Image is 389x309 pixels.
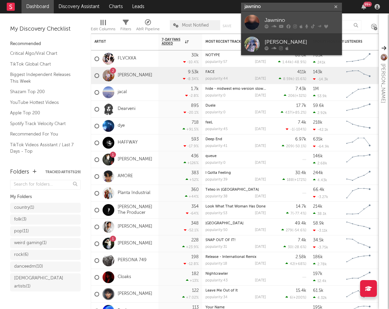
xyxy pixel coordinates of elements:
span: 1.44k [282,61,292,64]
div: Nightcrawler [205,272,266,276]
div: feeL [205,121,266,124]
div: folk ( 3 ) [14,216,27,224]
div: 61.5k [313,288,323,293]
div: -64.9k [313,144,329,149]
div: [DATE] [255,228,266,232]
a: HAFFWAY [118,140,138,146]
a: danceedm(10) [10,262,81,272]
div: [DATE] [255,195,266,198]
div: Jawnino [265,16,339,24]
a: Jawnino [241,11,342,33]
div: [DATE] [255,296,266,299]
div: 186k [313,255,323,259]
div: -14.3k [313,77,328,81]
div: Most Recent Track [205,40,256,44]
a: [PERSON_NAME] [118,224,152,230]
div: MEMPHIS [205,222,266,225]
div: [DATE] [255,262,266,266]
div: ( ) [286,211,306,216]
div: popularity: 38 [205,195,228,198]
div: popularity: 43 [205,279,228,282]
div: +7.02 % [182,295,199,300]
a: Look What That Woman Has Done [205,205,266,208]
div: 7.4k [298,120,306,125]
span: 437 [285,111,291,115]
a: TikTok Global Chart [10,61,74,68]
span: 279 [286,229,292,232]
button: 99+ [361,4,366,9]
div: 198 [191,255,199,259]
svg: Chart title [343,286,374,303]
a: [PERSON_NAME] [241,33,342,55]
div: 2.92k [313,111,327,115]
div: 58.9k [313,221,324,226]
div: queue [205,154,266,158]
div: -10.4 % [183,60,199,64]
div: Teteo in The Bronx [205,188,266,192]
span: +85.2 % [293,111,305,115]
div: -3.75k [313,245,328,249]
span: 188 [287,178,293,182]
a: [PERSON_NAME] The Producer [118,204,155,216]
input: Search for folders... [10,180,81,190]
div: [DATE] [255,94,266,98]
a: TikTok Videos Assistant / Last 7 Days - Top [10,141,74,155]
div: [DATE] [255,211,266,215]
a: [PERSON_NAME] [118,241,152,246]
div: ( ) [282,144,306,148]
a: SNAP OUT OF IT! [205,238,236,242]
div: 99 + [363,2,372,7]
span: +32 % [296,94,305,98]
div: +44 % [185,194,199,199]
div: ( ) [281,228,306,232]
a: Recommended For You [10,130,74,138]
div: My Discovery Checklist [10,25,81,33]
a: feeL [205,121,213,124]
div: A&R Pipeline [136,25,160,33]
div: Filters [120,17,131,36]
a: [PERSON_NAME] [118,157,152,162]
div: 1.7k [191,87,199,91]
span: -77.4 % [294,212,305,216]
span: -104 % [295,128,305,131]
div: 17.7k [296,104,306,108]
svg: Chart title [343,269,374,286]
div: A&R Pipeline [136,17,160,36]
div: popularity: 0 [205,111,226,114]
a: Critical Algo/Viral Chart [10,50,74,57]
svg: Chart title [343,202,374,219]
button: Tracked Artists(29) [45,170,81,174]
div: 38.1k [313,211,326,216]
a: PERSONA 749 [118,258,147,263]
div: +23.9 % [182,245,199,249]
span: -28.6 % [293,245,305,249]
span: -54.6 % [293,229,305,232]
div: 895 [191,104,199,108]
div: Deep End [205,138,266,141]
div: 182 [192,272,199,276]
div: 146k [313,154,323,158]
div: popularity: 39 [205,178,228,182]
a: AMORE [118,173,133,179]
input: Search for artists [241,3,342,11]
a: Nightcrawler [205,272,228,276]
div: 143k [313,70,322,74]
a: country(1) [10,203,81,213]
div: -42.1k [313,127,328,132]
div: -3.27k [313,195,328,199]
div: ( ) [279,77,306,81]
a: Release - International Remix [205,255,257,259]
span: -48.9 % [293,61,305,64]
div: Artist [94,40,145,44]
div: [DATE] [255,279,266,282]
span: +172 % [294,178,305,182]
div: 15.4k [296,288,306,293]
div: I Gotta Feeling [205,171,266,175]
div: 436 [191,154,199,158]
a: [PERSON_NAME] [118,73,152,78]
div: 49.4k [295,221,306,226]
div: popularity: 57 [205,60,227,64]
span: -50.1 % [294,145,305,148]
div: 2.68k [313,161,327,165]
